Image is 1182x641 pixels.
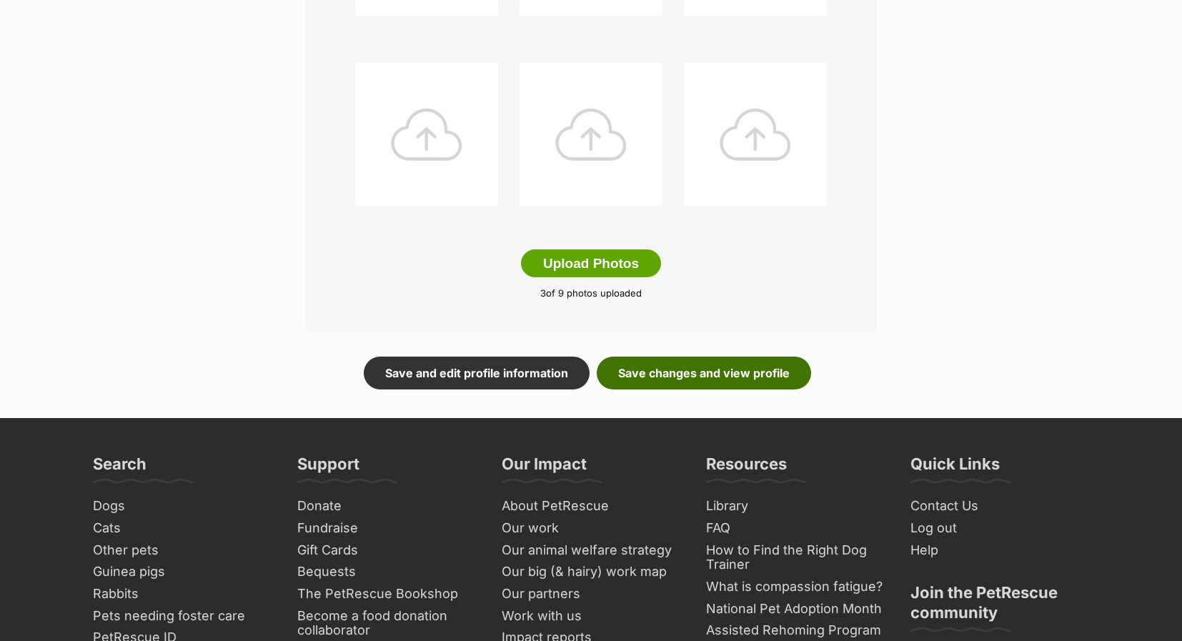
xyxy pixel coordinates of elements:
[700,495,890,517] a: Library
[496,605,686,627] a: Work with us
[364,357,590,389] a: Save and edit profile information
[706,454,787,482] h3: Resources
[521,249,661,278] button: Upload Photos
[540,287,546,299] span: 3
[700,598,890,620] a: National Pet Adoption Month
[910,454,1000,482] h3: Quick Links
[87,517,277,540] a: Cats
[292,540,482,562] a: Gift Cards
[905,517,1095,540] a: Log out
[905,540,1095,562] a: Help
[496,495,686,517] a: About PetRescue
[87,583,277,605] a: Rabbits
[597,357,811,389] a: Save changes and view profile
[700,517,890,540] a: FAQ
[292,561,482,583] a: Bequests
[496,540,686,562] a: Our animal welfare strategy
[87,495,277,517] a: Dogs
[910,582,1089,631] h3: Join the PetRescue community
[905,495,1095,517] a: Contact Us
[297,454,359,482] h3: Support
[93,454,146,482] h3: Search
[502,454,587,482] h3: Our Impact
[87,561,277,583] a: Guinea pigs
[327,287,855,301] p: of 9 photos uploaded
[292,517,482,540] a: Fundraise
[292,583,482,605] a: The PetRescue Bookshop
[496,561,686,583] a: Our big (& hairy) work map
[87,605,277,627] a: Pets needing foster care
[700,576,890,598] a: What is compassion fatigue?
[496,583,686,605] a: Our partners
[87,540,277,562] a: Other pets
[700,540,890,576] a: How to Find the Right Dog Trainer
[292,495,482,517] a: Donate
[496,517,686,540] a: Our work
